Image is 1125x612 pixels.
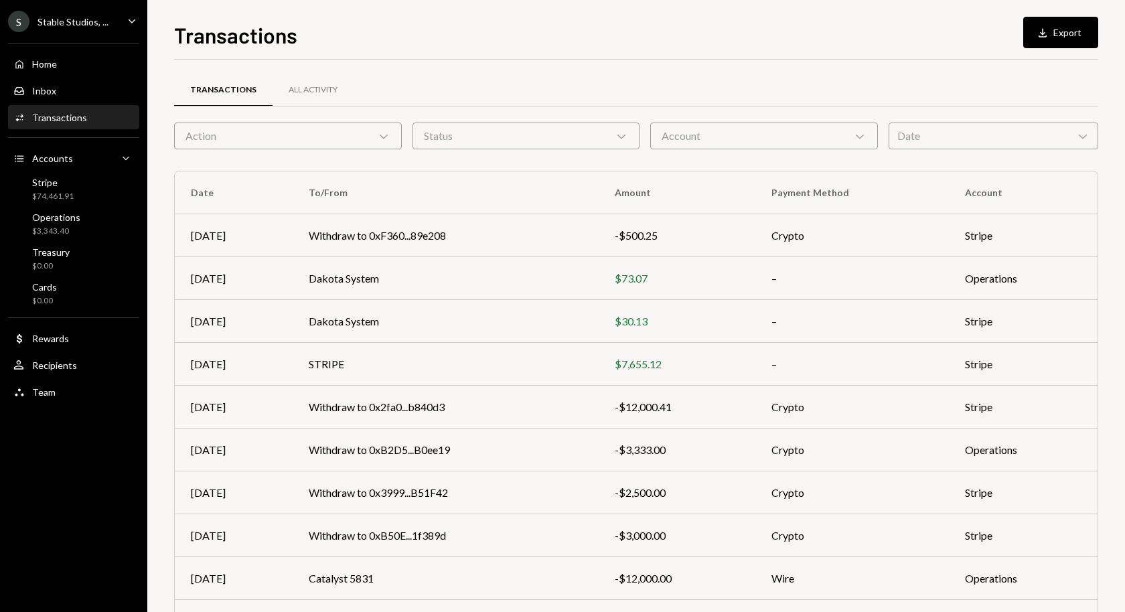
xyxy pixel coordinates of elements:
div: Home [32,58,57,70]
div: Cards [32,281,57,293]
td: Withdraw to 0xB50E...1f389d [293,514,598,557]
div: Operations [32,212,80,223]
td: Crypto [755,471,949,514]
div: Status [412,123,640,149]
td: Withdraw to 0x2fa0...b840d3 [293,386,598,429]
td: – [755,343,949,386]
div: -$3,000.00 [615,528,739,544]
div: Transactions [32,112,87,123]
div: [DATE] [191,528,277,544]
div: -$12,000.41 [615,399,739,415]
div: -$500.25 [615,228,739,244]
a: Accounts [8,146,139,170]
div: $0.00 [32,260,70,272]
div: $73.07 [615,271,739,287]
div: [DATE] [191,399,277,415]
th: Date [175,171,293,214]
div: -$2,500.00 [615,485,739,501]
div: Transactions [190,84,256,96]
div: Accounts [32,153,73,164]
td: Operations [949,429,1098,471]
div: S [8,11,29,32]
div: [DATE] [191,313,277,329]
a: Operations$3,343.40 [8,208,139,240]
div: $74,461.91 [32,191,74,202]
div: [DATE] [191,570,277,587]
td: Crypto [755,214,949,257]
h1: Transactions [174,21,297,48]
a: Cards$0.00 [8,277,139,309]
a: Transactions [8,105,139,129]
div: [DATE] [191,271,277,287]
td: Stripe [949,343,1098,386]
div: Team [32,386,56,398]
div: Date [889,123,1098,149]
td: Stripe [949,386,1098,429]
div: Rewards [32,333,69,344]
th: Amount [599,171,755,214]
div: -$12,000.00 [615,570,739,587]
td: Crypto [755,429,949,471]
a: Transactions [174,73,273,107]
a: Team [8,380,139,404]
a: Rewards [8,326,139,350]
td: – [755,257,949,300]
div: Account [650,123,878,149]
td: Stripe [949,471,1098,514]
div: Treasury [32,246,70,258]
td: Catalyst 5831 [293,557,598,600]
div: [DATE] [191,485,277,501]
td: STRIPE [293,343,598,386]
td: Withdraw to 0xF360...89e208 [293,214,598,257]
th: To/From [293,171,598,214]
td: Dakota System [293,257,598,300]
button: Export [1023,17,1098,48]
div: Stripe [32,177,74,188]
a: Inbox [8,78,139,102]
a: Stripe$74,461.91 [8,173,139,205]
a: All Activity [273,73,354,107]
td: Stripe [949,514,1098,557]
td: Operations [949,557,1098,600]
div: $7,655.12 [615,356,739,372]
div: [DATE] [191,228,277,244]
div: Recipients [32,360,77,371]
div: [DATE] [191,356,277,372]
td: Operations [949,257,1098,300]
div: $0.00 [32,295,57,307]
td: Crypto [755,386,949,429]
div: All Activity [289,84,337,96]
div: Stable Studios, ... [37,16,108,27]
td: Withdraw to 0x3999...B51F42 [293,471,598,514]
div: [DATE] [191,442,277,458]
td: Crypto [755,514,949,557]
a: Treasury$0.00 [8,242,139,275]
td: – [755,300,949,343]
div: $3,343.40 [32,226,80,237]
th: Payment Method [755,171,949,214]
td: Dakota System [293,300,598,343]
th: Account [949,171,1098,214]
a: Home [8,52,139,76]
div: Action [174,123,402,149]
td: Stripe [949,300,1098,343]
div: -$3,333.00 [615,442,739,458]
div: Inbox [32,85,56,96]
a: Recipients [8,353,139,377]
div: $30.13 [615,313,739,329]
td: Stripe [949,214,1098,257]
td: Withdraw to 0xB2D5...B0ee19 [293,429,598,471]
td: Wire [755,557,949,600]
